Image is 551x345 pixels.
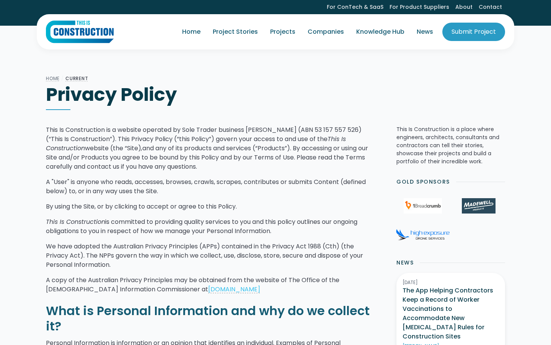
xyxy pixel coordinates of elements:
[46,276,372,294] p: A copy of the Australian Privacy Principles may be obtained from the website of The Office of the...
[396,125,505,166] p: This Is Construction is a place where engineers, architects, consultants and contractors can tell...
[46,177,372,196] p: A "User" is anyone who reads, accesses, browses, crawls, scrapes, contributes or submits Content ...
[46,83,505,106] h1: Privacy Policy
[46,242,372,269] p: We have adopted the Australian Privacy Principles (APPs) contained in the Privacy Act 1988 (Cth) ...
[452,27,496,36] div: Submit Project
[207,21,264,43] a: Project Stories
[396,259,414,267] h2: News
[411,21,439,43] a: News
[403,286,499,341] h3: The App Helping Contractors Keep a Record of Worker Vaccinations to Accommodate New [MEDICAL_DATA...
[404,198,442,214] img: 1Breadcrumb
[302,21,350,43] a: Companies
[208,285,260,294] a: [DOMAIN_NAME]
[350,21,411,43] a: Knowledge Hub
[60,74,65,83] div: /
[46,135,346,153] em: This Is Construction
[46,303,372,334] h2: What is Personal Information and why do we collect it?
[176,21,207,43] a: Home
[264,21,302,43] a: Projects
[46,125,372,171] p: This Is Construction is a website operated by Sole Trader business [PERSON_NAME] (ABN 53 157 557 ...
[46,75,60,82] a: Home
[65,75,88,82] a: Current
[46,202,372,211] p: By using the Site, or by clicking to accept or agree to this Policy.
[442,23,505,41] a: Submit Project
[462,198,496,214] img: Madewell Products
[46,20,114,43] img: This Is Construction Logo
[396,229,450,240] img: High Exposure
[403,279,499,286] div: [DATE]
[46,217,372,236] p: is committed to providing quality services to you and this policy outlines our ongoing obligation...
[46,20,114,43] a: home
[141,144,142,153] em: ,
[46,217,105,226] em: This Is Construction
[396,178,450,186] h2: Gold Sponsors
